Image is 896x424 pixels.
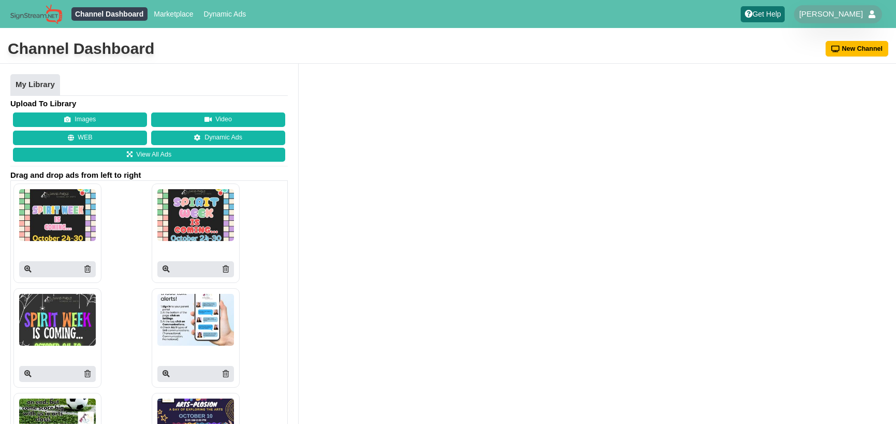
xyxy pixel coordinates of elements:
[13,112,147,127] button: Images
[19,294,96,346] img: P250x250 image processing20250929 1793698 1s24r9a
[150,7,197,21] a: Marketplace
[19,189,96,241] img: P250x250 image processing20250929 1793698 s57w0b
[10,170,288,180] span: Drag and drop ads from left to right
[151,112,285,127] button: Video
[10,74,60,96] a: My Library
[826,41,889,56] button: New Channel
[10,98,288,109] h4: Upload To Library
[13,148,285,162] a: View All Ads
[13,131,147,145] button: WEB
[200,7,250,21] a: Dynamic Ads
[71,7,148,21] a: Channel Dashboard
[741,6,785,22] a: Get Help
[151,131,285,145] a: Dynamic Ads
[799,9,863,19] span: [PERSON_NAME]
[10,4,62,24] img: Sign Stream.NET
[157,189,234,241] img: P250x250 image processing20250929 1793698 27k6jp
[8,38,154,59] div: Channel Dashboard
[157,294,234,346] img: P250x250 image processing20250929 1793698 1k95xnj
